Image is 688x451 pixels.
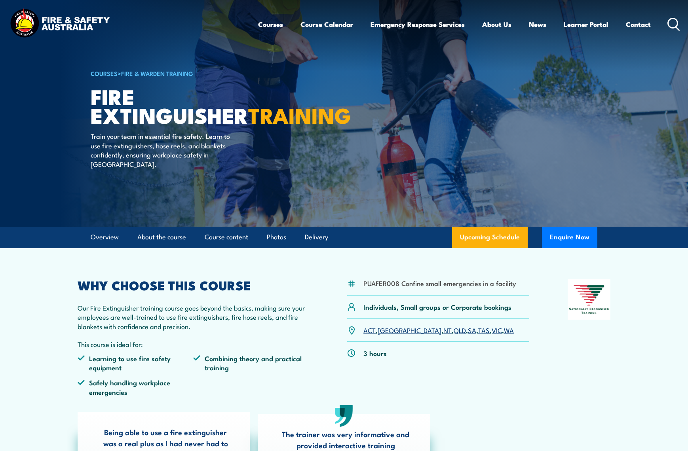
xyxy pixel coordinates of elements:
a: TAS [478,325,490,335]
a: Contact [626,14,651,35]
h1: Fire Extinguisher [91,87,286,124]
a: Emergency Response Services [371,14,465,35]
p: Individuals, Small groups or Corporate bookings [363,302,511,311]
a: Delivery [305,227,328,248]
a: SA [468,325,476,335]
a: QLD [454,325,466,335]
a: About Us [482,14,511,35]
p: Our Fire Extinguisher training course goes beyond the basics, making sure your employees are well... [78,303,309,331]
h6: > [91,68,286,78]
p: Train your team in essential fire safety. Learn to use fire extinguishers, hose reels, and blanke... [91,131,235,169]
a: ACT [363,325,376,335]
img: Nationally Recognised Training logo. [568,279,610,320]
a: VIC [492,325,502,335]
a: News [529,14,546,35]
p: This course is ideal for: [78,339,309,349]
h2: WHY CHOOSE THIS COURSE [78,279,309,290]
a: NT [443,325,452,335]
strong: TRAINING [248,98,351,131]
a: About the course [137,227,186,248]
li: Safely handling workplace emergencies [78,378,193,396]
a: Upcoming Schedule [452,227,528,248]
a: Overview [91,227,119,248]
a: COURSES [91,69,118,78]
a: Photos [267,227,286,248]
button: Enquire Now [542,227,597,248]
li: PUAFER008 Confine small emergencies in a facility [363,279,516,288]
li: Combining theory and practical training [193,354,309,372]
a: Learner Portal [564,14,608,35]
a: Fire & Warden Training [121,69,193,78]
a: Course Calendar [300,14,353,35]
p: 3 hours [363,349,387,358]
a: [GEOGRAPHIC_DATA] [378,325,441,335]
p: , , , , , , , [363,326,514,335]
a: Course content [205,227,248,248]
li: Learning to use fire safety equipment [78,354,193,372]
a: WA [504,325,514,335]
a: Courses [258,14,283,35]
